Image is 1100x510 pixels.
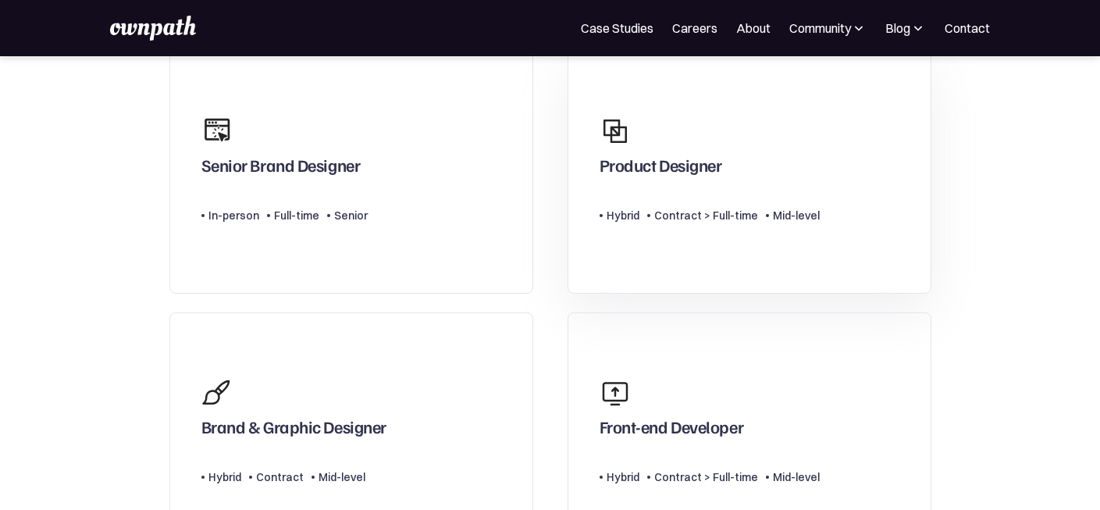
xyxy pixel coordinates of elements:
[201,416,386,444] div: Brand & Graphic Designer
[256,468,304,487] div: Contract
[773,206,820,225] div: Mid-level
[654,206,758,225] div: Contract > Full-time
[789,19,867,37] div: Community
[319,468,365,487] div: Mid-level
[600,416,744,444] div: Front-end Developer
[945,19,990,37] a: Contact
[201,155,361,183] div: Senior Brand Designer
[773,468,820,487] div: Mid-level
[600,155,722,183] div: Product Designer
[654,468,758,487] div: Contract > Full-time
[789,19,851,37] div: Community
[672,19,717,37] a: Careers
[736,19,771,37] a: About
[334,206,368,225] div: Senior
[208,468,241,487] div: Hybrid
[581,19,653,37] a: Case Studies
[568,51,931,294] a: Product DesignerHybridContract > Full-timeMid-level
[607,206,639,225] div: Hybrid
[885,19,910,37] div: Blog
[169,51,533,294] a: Senior Brand DesignerIn-personFull-timeSenior
[208,206,259,225] div: In-person
[274,206,319,225] div: Full-time
[885,19,926,37] div: Blog
[607,468,639,487] div: Hybrid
